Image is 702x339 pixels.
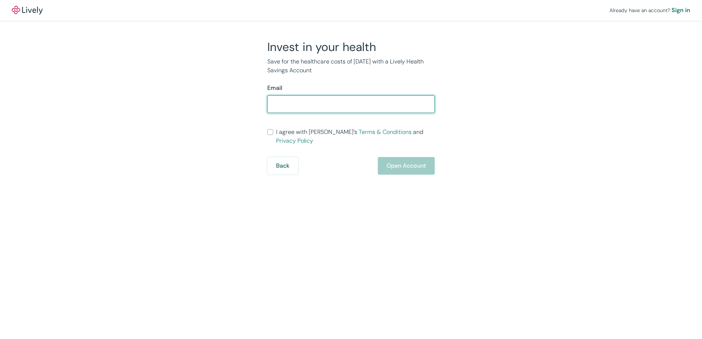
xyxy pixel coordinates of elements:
h2: Invest in your health [267,40,435,54]
a: LivelyLively [12,6,43,15]
button: Back [267,157,298,175]
img: Lively [12,6,43,15]
label: Email [267,84,282,92]
span: I agree with [PERSON_NAME]’s and [276,128,435,145]
a: Privacy Policy [276,137,313,145]
a: Sign in [672,6,690,15]
p: Save for the healthcare costs of [DATE] with a Lively Health Savings Account [267,57,435,75]
div: Already have an account? [609,6,690,15]
a: Terms & Conditions [359,128,412,136]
